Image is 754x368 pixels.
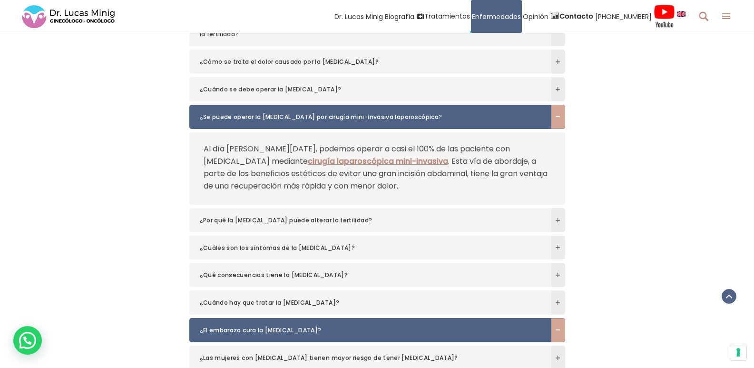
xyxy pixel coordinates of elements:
span: Enfermedades [472,11,521,22]
span: ¿Qué consecuencias tiene la [MEDICAL_DATA]? [200,270,536,280]
span: ¿Las mujeres con [MEDICAL_DATA] tienen mayor riesgo de tener [MEDICAL_DATA]? [200,353,536,363]
span: ¿Cuándo se debe operar la [MEDICAL_DATA]? [200,85,536,94]
button: Sus preferencias de consentimiento para tecnologías de seguimiento [730,344,746,360]
span: ¿Por qué la [MEDICAL_DATA] puede alterar la fertilidad? [200,216,536,225]
strong: Contacto [559,11,593,21]
span: ¿Cuáles son los síntomas de la [MEDICAL_DATA]? [200,243,536,253]
span: Tratamientos [424,11,470,22]
p: Al día [PERSON_NAME][DATE], podemos operar a casi el 100% de las paciente con [MEDICAL_DATA] medi... [204,143,551,192]
a: cirugía laparoscópica mini-invasiva [308,156,448,167]
span: ¿El embarazo cura la [MEDICAL_DATA]? [200,326,536,335]
span: [PHONE_NUMBER] [595,11,652,22]
span: ¿Se puede operar la [MEDICAL_DATA] por cirugía mini-invasiva laparoscópica? [200,112,536,122]
img: language english [677,11,685,17]
img: Videos Youtube Ginecología [654,4,675,28]
span: Opinión [523,11,548,22]
span: ¿Cómo se trata el dolor causado por la [MEDICAL_DATA]? [200,57,536,67]
span: ¿Cuándo hay que tratar la [MEDICAL_DATA]? [200,298,536,308]
span: Dr. Lucas Minig [334,11,383,22]
span: Biografía [385,11,414,22]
